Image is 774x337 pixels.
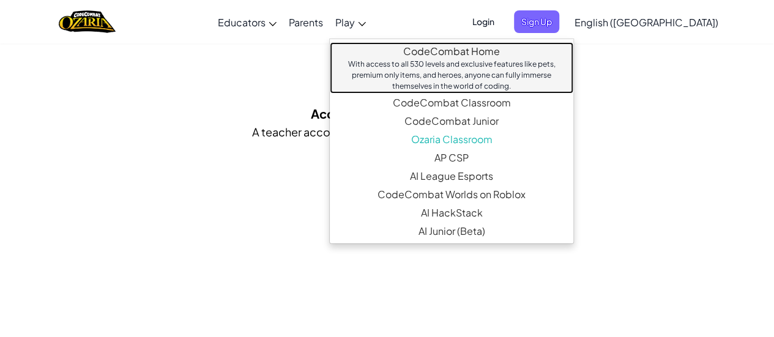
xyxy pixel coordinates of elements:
[575,16,718,29] span: English ([GEOGRAPHIC_DATA])
[330,204,573,222] a: AI HackStackThe first generative AI companion tool specifically crafted for those new to AI with ...
[252,123,522,141] p: A teacher account is required to access this content.
[330,185,573,204] a: CodeCombat Worlds on RobloxThis MMORPG teaches Lua coding and provides a real-world platform to c...
[330,130,573,149] a: Ozaria ClassroomAn enchanting narrative coding adventure that establishes the fundamentals of com...
[465,10,502,33] button: Login
[218,16,266,29] span: Educators
[330,94,573,112] a: CodeCombat Classroom
[342,59,561,92] div: With access to all 530 levels and exclusive features like pets, premium only items, and heroes, a...
[59,9,116,34] img: Home
[330,149,573,167] a: AP CSPEndorsed by the College Board, our AP CSP curriculum provides game-based and turnkey tools ...
[59,9,116,34] a: Ozaria by CodeCombat logo
[212,6,283,39] a: Educators
[568,6,724,39] a: English ([GEOGRAPHIC_DATA])
[335,16,355,29] span: Play
[330,42,573,94] a: CodeCombat HomeWith access to all 530 levels and exclusive features like pets, premium only items...
[311,104,463,123] h5: Account Update Required
[283,6,329,39] a: Parents
[330,167,573,185] a: AI League EsportsAn epic competitive coding esports platform that encourages creative programming...
[330,112,573,130] a: CodeCombat JuniorOur flagship K-5 curriculum features a progression of learning levels that teach...
[330,222,573,240] a: AI Junior (Beta)Introduces multimodal generative AI in a simple and intuitive platform designed s...
[514,10,559,33] button: Sign Up
[329,6,372,39] a: Play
